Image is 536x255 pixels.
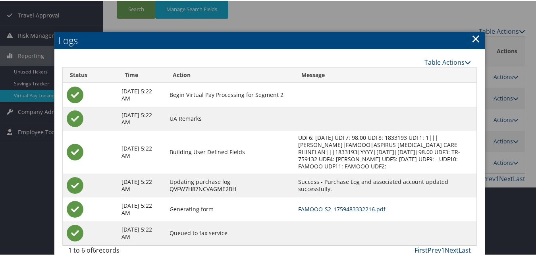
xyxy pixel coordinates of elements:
[93,245,96,254] span: 6
[63,67,118,82] th: Status: activate to sort column ascending
[118,106,166,130] td: [DATE] 5:22 AM
[298,205,386,212] a: FAMOOO-S2_1759483332216.pdf
[166,130,294,173] td: Building User Defined Fields
[118,197,166,220] td: [DATE] 5:22 AM
[441,245,445,254] a: 1
[166,197,294,220] td: Generating form
[471,30,480,46] a: Close
[118,130,166,173] td: [DATE] 5:22 AM
[54,31,485,48] h2: Logs
[445,245,459,254] a: Next
[294,130,476,173] td: UDF6: [DATE] UDF7: 98.00 UDF8: 1833193 UDF1: 1|||[PERSON_NAME]|FAMOOO|ASPIRUS [MEDICAL_DATA] CARE...
[424,57,471,66] a: Table Actions
[294,67,476,82] th: Message: activate to sort column ascending
[415,245,428,254] a: First
[118,82,166,106] td: [DATE] 5:22 AM
[118,220,166,244] td: [DATE] 5:22 AM
[166,173,294,197] td: Updating purchase log QVFW7H87NCVAGME2BH
[459,245,471,254] a: Last
[166,106,294,130] td: UA Remarks
[166,67,294,82] th: Action: activate to sort column ascending
[166,220,294,244] td: Queued to fax service
[428,245,441,254] a: Prev
[118,67,166,82] th: Time: activate to sort column ascending
[166,82,294,106] td: Begin Virtual Pay Processing for Segment 2
[118,173,166,197] td: [DATE] 5:22 AM
[294,173,476,197] td: Success - Purchase Log and associated account updated successfully.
